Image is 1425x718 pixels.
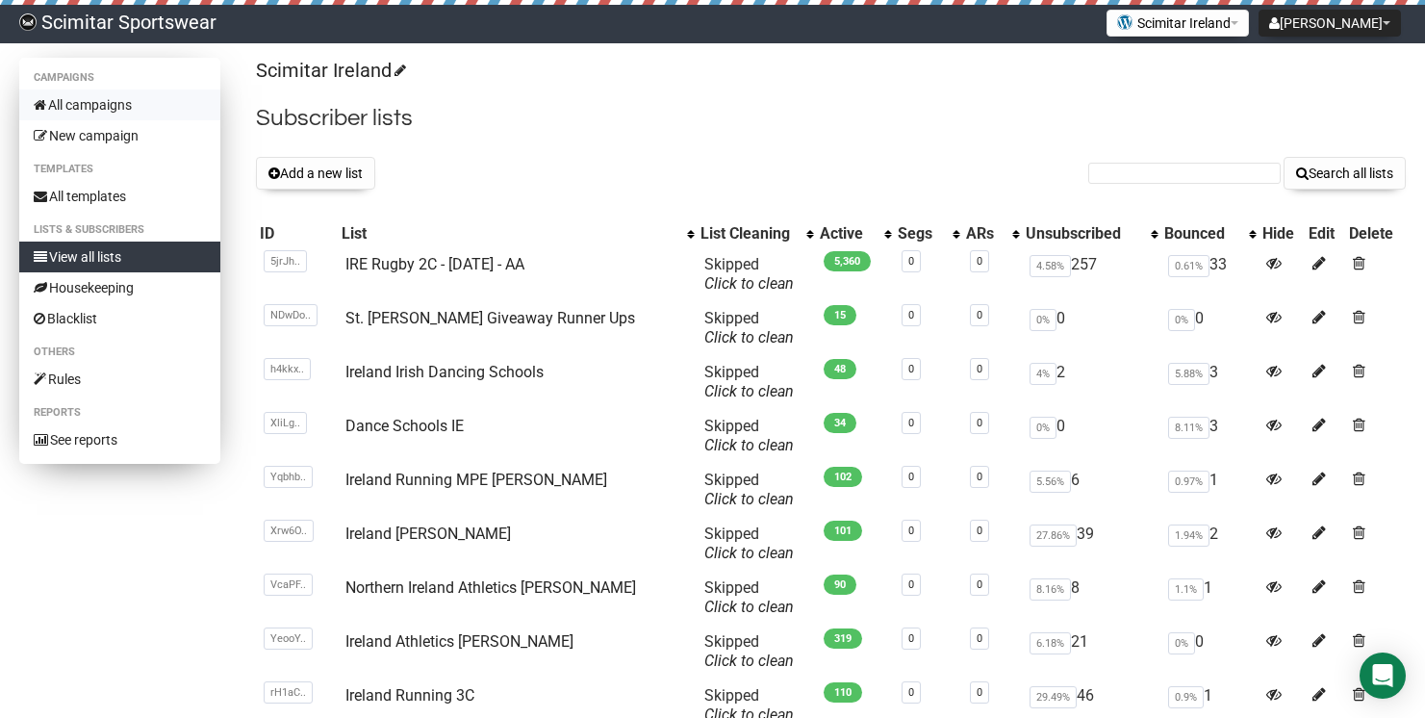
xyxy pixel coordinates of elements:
span: 27.86% [1030,525,1077,547]
a: Dance Schools IE [345,417,464,435]
th: Segs: No sort applied, activate to apply an ascending sort [894,220,961,247]
span: 5,360 [824,251,871,271]
a: New campaign [19,120,220,151]
span: 0.97% [1168,471,1209,493]
button: Scimitar Ireland [1107,10,1249,37]
li: Templates [19,158,220,181]
span: 0% [1168,632,1195,654]
button: [PERSON_NAME] [1259,10,1401,37]
a: Housekeeping [19,272,220,303]
a: All campaigns [19,90,220,120]
a: 0 [908,363,914,375]
div: Active [820,224,875,244]
td: 21 [1022,625,1160,679]
span: 5.88% [1168,363,1209,385]
li: Lists & subscribers [19,218,220,242]
span: 0.61% [1168,255,1209,277]
div: Open Intercom Messenger [1360,653,1406,699]
span: 0.9% [1168,686,1204,708]
span: 0% [1030,417,1056,439]
th: ARs: No sort applied, activate to apply an ascending sort [962,220,1022,247]
span: NDwDo.. [264,304,318,326]
a: 0 [908,632,914,645]
a: 0 [908,578,914,591]
span: 102 [824,467,862,487]
td: 2 [1022,355,1160,409]
button: Add a new list [256,157,375,190]
span: 8.11% [1168,417,1209,439]
a: 0 [908,686,914,699]
span: 110 [824,682,862,703]
div: List [342,224,677,244]
div: Segs [898,224,942,244]
span: 5.56% [1030,471,1071,493]
a: 0 [977,525,982,537]
div: Bounced [1164,224,1239,244]
th: Active: No sort applied, activate to apply an ascending sort [816,220,894,247]
a: Click to clean [704,328,794,346]
th: Delete: No sort applied, sorting is disabled [1345,220,1406,247]
a: 0 [977,471,982,483]
td: 0 [1022,301,1160,355]
td: 1 [1160,463,1259,517]
td: 33 [1160,247,1259,301]
a: 0 [977,578,982,591]
span: 1.94% [1168,525,1209,547]
a: 0 [977,255,982,268]
a: 0 [908,417,914,429]
li: Others [19,341,220,364]
a: 0 [908,255,914,268]
td: 2 [1160,517,1259,571]
a: Ireland Irish Dancing Schools [345,363,544,381]
th: Edit: No sort applied, sorting is disabled [1305,220,1344,247]
td: 0 [1160,625,1259,679]
a: Click to clean [704,490,794,508]
span: 1.1% [1168,578,1204,601]
th: Bounced: No sort applied, activate to apply an ascending sort [1160,220,1259,247]
a: Click to clean [704,598,794,616]
th: List: No sort applied, activate to apply an ascending sort [338,220,697,247]
th: ID: No sort applied, sorting is disabled [256,220,338,247]
span: Skipped [704,309,794,346]
a: Click to clean [704,382,794,400]
span: 48 [824,359,856,379]
li: Campaigns [19,66,220,90]
td: 6 [1022,463,1160,517]
span: 6.18% [1030,632,1071,654]
span: XliLg.. [264,412,307,434]
a: Ireland Running MPE [PERSON_NAME] [345,471,607,489]
a: 0 [977,309,982,321]
span: YeooY.. [264,628,313,650]
a: 0 [908,525,914,537]
div: List Cleaning [700,224,797,244]
span: Skipped [704,632,794,670]
a: Ireland Athletics [PERSON_NAME] [345,632,573,651]
span: 90 [824,575,856,595]
div: ARs [966,224,1003,244]
a: 0 [977,363,982,375]
th: List Cleaning: No sort applied, activate to apply an ascending sort [697,220,816,247]
a: Blacklist [19,303,220,334]
span: 8.16% [1030,578,1071,601]
h2: Subscriber lists [256,101,1406,136]
a: Click to clean [704,436,794,454]
button: Search all lists [1284,157,1406,190]
span: 4% [1030,363,1056,385]
td: 0 [1022,409,1160,463]
span: Skipped [704,417,794,454]
span: VcaPF.. [264,574,313,596]
div: ID [260,224,334,244]
td: 0 [1160,301,1259,355]
span: Skipped [704,255,794,293]
td: 3 [1160,355,1259,409]
span: 319 [824,628,862,649]
span: Xrw6O.. [264,520,314,542]
a: 0 [977,632,982,645]
span: Skipped [704,578,794,616]
span: Yqbhb.. [264,466,313,488]
span: 0% [1168,309,1195,331]
td: 1 [1160,571,1259,625]
a: 0 [908,471,914,483]
th: Hide: No sort applied, sorting is disabled [1259,220,1305,247]
span: rH1aC.. [264,681,313,704]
